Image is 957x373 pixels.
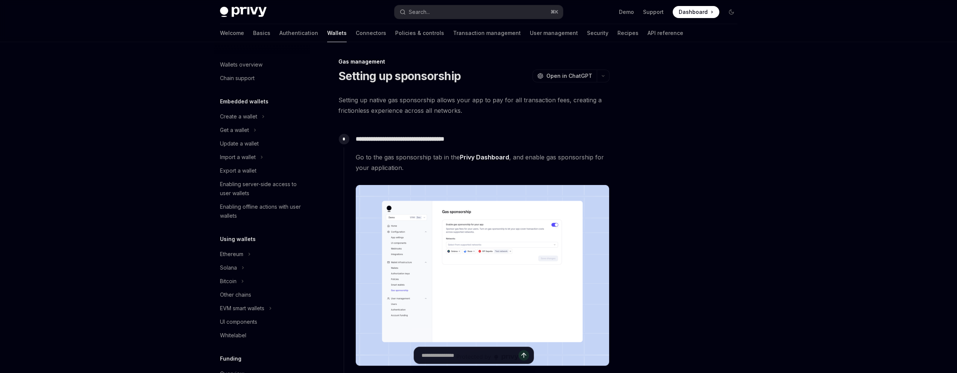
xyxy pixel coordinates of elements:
div: Wallets overview [220,60,262,69]
a: Connectors [356,24,386,42]
div: Enabling offline actions with user wallets [220,202,306,220]
a: Whitelabel [214,329,310,342]
a: Support [643,8,664,16]
div: Other chains [220,290,251,299]
span: Setting up native gas sponsorship allows your app to pay for all transaction fees, creating a fri... [338,95,610,116]
a: Enabling offline actions with user wallets [214,200,310,223]
a: User management [530,24,578,42]
h5: Funding [220,354,241,363]
a: Chain support [214,71,310,85]
a: Authentication [279,24,318,42]
a: Update a wallet [214,137,310,150]
div: Ethereum [220,250,243,259]
a: Dashboard [673,6,719,18]
a: Wallets overview [214,58,310,71]
span: Open in ChatGPT [546,72,592,80]
a: Welcome [220,24,244,42]
a: Policies & controls [395,24,444,42]
div: Chain support [220,74,255,83]
a: Transaction management [453,24,521,42]
h5: Embedded wallets [220,97,268,106]
h1: Setting up sponsorship [338,69,461,83]
img: images/gas-sponsorship.png [356,185,609,366]
a: Demo [619,8,634,16]
div: Whitelabel [220,331,246,340]
div: Solana [220,263,237,272]
a: Enabling server-side access to user wallets [214,177,310,200]
a: Basics [253,24,270,42]
div: UI components [220,317,257,326]
div: Enabling server-side access to user wallets [220,180,306,198]
button: Search...⌘K [394,5,563,19]
a: Security [587,24,608,42]
a: Privy Dashboard [460,153,509,161]
a: UI components [214,315,310,329]
span: Go to the gas sponsorship tab in the , and enable gas sponsorship for your application. [356,152,609,173]
button: Open in ChatGPT [532,70,597,82]
div: EVM smart wallets [220,304,264,313]
div: Search... [409,8,430,17]
span: ⌘ K [551,9,558,15]
h5: Using wallets [220,235,256,244]
a: Export a wallet [214,164,310,177]
div: Export a wallet [220,166,256,175]
div: Create a wallet [220,112,257,121]
div: Update a wallet [220,139,259,148]
div: Bitcoin [220,277,237,286]
img: dark logo [220,7,267,17]
div: Gas management [338,58,610,65]
button: Send message [519,350,529,361]
div: Get a wallet [220,126,249,135]
a: Other chains [214,288,310,302]
span: Dashboard [679,8,708,16]
a: Recipes [617,24,639,42]
div: Import a wallet [220,153,256,162]
a: API reference [648,24,683,42]
button: Toggle dark mode [725,6,737,18]
a: Wallets [327,24,347,42]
